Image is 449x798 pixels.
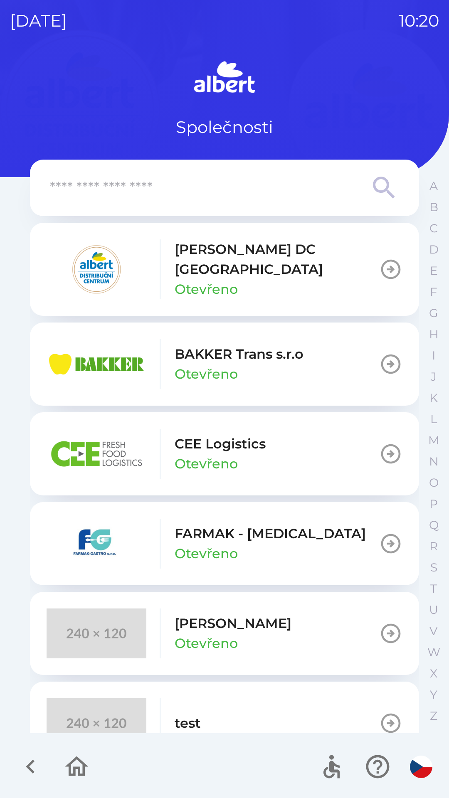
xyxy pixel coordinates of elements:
[423,451,444,472] button: N
[429,391,438,405] p: K
[30,223,419,316] button: [PERSON_NAME] DC [GEOGRAPHIC_DATA]Otevřeno
[175,613,291,633] p: [PERSON_NAME]
[423,536,444,557] button: R
[30,412,419,495] button: CEE LogisticsOtevřeno
[423,366,444,387] button: J
[175,344,303,364] p: BAKKER Trans s.r.o
[429,497,438,511] p: P
[176,115,273,140] p: Společnosti
[429,475,439,490] p: O
[47,339,146,389] img: eba99837-dbda-48f3-8a63-9647f5990611.png
[429,539,438,554] p: R
[430,264,438,278] p: E
[423,197,444,218] button: B
[423,281,444,303] button: F
[175,454,238,474] p: Otevřeno
[47,519,146,569] img: 5ee10d7b-21a5-4c2b-ad2f-5ef9e4226557.png
[430,285,437,299] p: F
[423,409,444,430] button: L
[423,430,444,451] button: M
[47,429,146,479] img: ba8847e2-07ef-438b-a6f1-28de549c3032.png
[423,621,444,642] button: V
[47,608,146,658] img: 240x120
[175,633,238,653] p: Otevřeno
[427,645,440,660] p: W
[430,709,437,723] p: Z
[47,244,146,294] img: 092fc4fe-19c8-4166-ad20-d7efd4551fba.png
[423,472,444,493] button: O
[175,434,266,454] p: CEE Logistics
[30,502,419,585] button: FARMAK - [MEDICAL_DATA]Otevřeno
[423,175,444,197] button: A
[47,698,146,748] img: 240x120
[429,179,438,193] p: A
[175,279,238,299] p: Otevřeno
[10,8,67,33] p: [DATE]
[429,603,438,617] p: U
[423,557,444,578] button: S
[429,518,439,532] p: Q
[429,306,438,320] p: G
[423,239,444,260] button: D
[429,200,438,214] p: B
[429,327,439,342] p: H
[423,663,444,684] button: X
[430,687,437,702] p: Y
[430,581,437,596] p: T
[430,666,437,681] p: X
[428,433,439,448] p: M
[423,218,444,239] button: C
[423,324,444,345] button: H
[429,221,438,236] p: C
[30,682,419,765] button: test
[423,684,444,705] button: Y
[429,624,438,638] p: V
[423,303,444,324] button: G
[175,544,238,564] p: Otevřeno
[30,592,419,675] button: [PERSON_NAME]Otevřeno
[410,756,432,778] img: cs flag
[175,364,238,384] p: Otevřeno
[30,323,419,406] button: BAKKER Trans s.r.oOtevřeno
[399,8,439,33] p: 10:20
[423,599,444,621] button: U
[175,239,379,279] p: [PERSON_NAME] DC [GEOGRAPHIC_DATA]
[423,578,444,599] button: T
[430,412,437,426] p: L
[30,58,419,98] img: Logo
[429,242,439,257] p: D
[423,705,444,727] button: Z
[175,524,366,544] p: FARMAK - [MEDICAL_DATA]
[423,387,444,409] button: K
[423,642,444,663] button: W
[430,560,437,575] p: S
[431,369,437,384] p: J
[432,348,435,363] p: I
[429,454,439,469] p: N
[423,493,444,515] button: P
[423,345,444,366] button: I
[423,515,444,536] button: Q
[175,713,201,733] p: test
[423,260,444,281] button: E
